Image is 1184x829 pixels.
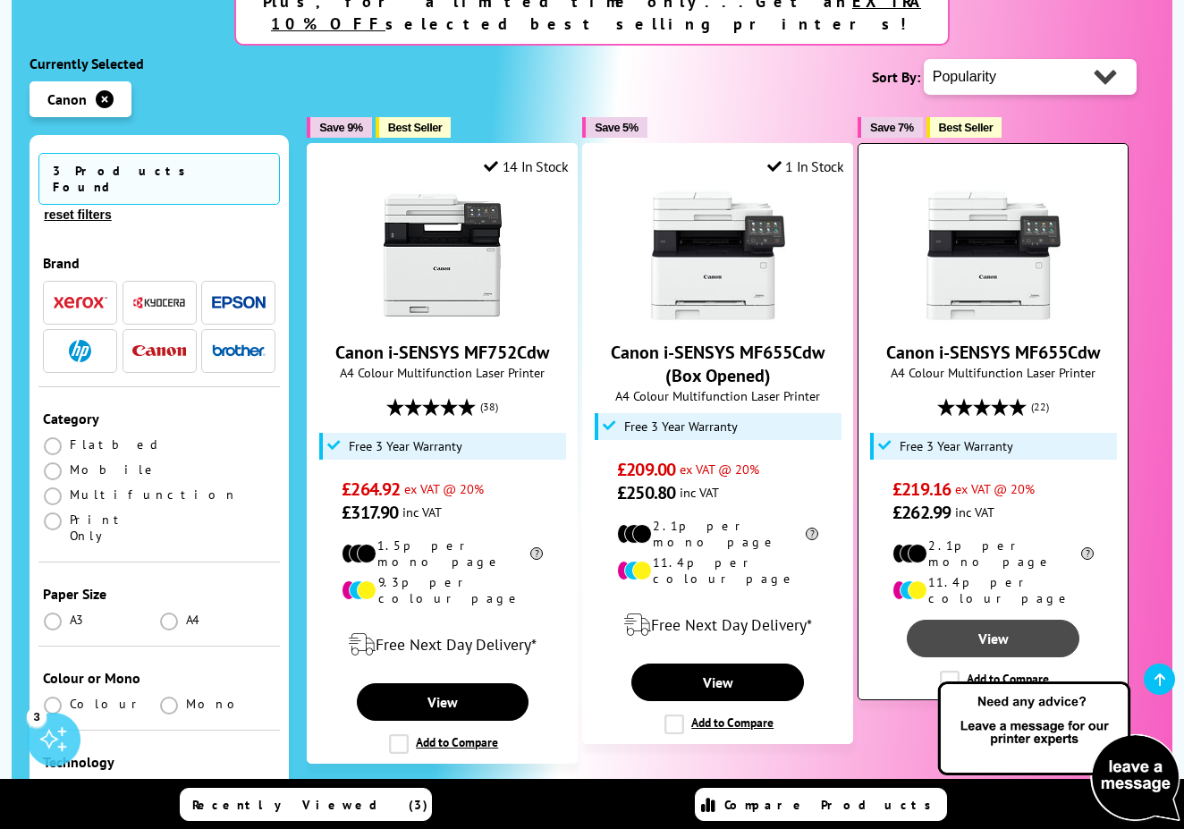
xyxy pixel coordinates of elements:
[900,439,1013,453] span: Free 3 Year Warranty
[892,574,1094,606] li: 11.4p per colour page
[186,612,202,628] span: A4
[892,501,951,524] span: £262.99
[132,296,186,309] img: Kyocera
[680,461,759,478] span: ex VAT @ 20%
[127,339,191,363] button: Canon
[724,797,941,813] span: Compare Products
[54,296,107,309] img: Xerox
[186,696,245,712] span: Mono
[480,390,498,424] span: (38)
[404,480,484,497] span: ex VAT @ 20%
[582,117,647,138] button: Save 5%
[180,788,432,821] a: Recently Viewed (3)
[624,419,738,434] span: Free 3 Year Warranty
[926,189,1061,323] img: Canon i-SENSYS MF655Cdw
[70,696,144,712] span: Colour
[484,157,568,175] div: 14 In Stock
[43,254,275,272] div: Brand
[30,55,289,72] div: Currently Selected
[867,364,1119,381] span: A4 Colour Multifunction Laser Printer
[47,90,87,108] span: Canon
[212,296,266,309] img: Epson
[43,669,275,687] div: Colour or Mono
[907,620,1079,657] a: View
[70,486,238,503] span: Multifunction
[207,339,271,363] button: Brother
[38,207,116,223] button: reset filters
[212,344,266,357] img: Brother
[376,117,452,138] button: Best Seller
[595,121,638,134] span: Save 5%
[858,117,922,138] button: Save 7%
[376,189,510,323] img: Canon i-SENSYS MF752Cdw
[48,339,113,363] button: HP
[939,121,994,134] span: Best Seller
[955,480,1035,497] span: ex VAT @ 20%
[48,291,113,315] button: Xerox
[38,153,280,205] span: 3 Products Found
[651,309,785,326] a: Canon i-SENSYS MF655Cdw (Box Opened)
[357,683,529,721] a: View
[617,481,675,504] span: £250.80
[664,715,774,734] label: Add to Compare
[617,554,818,587] li: 11.4p per colour page
[70,436,164,453] span: Flatbed
[892,537,1094,570] li: 2.1p per mono page
[402,503,442,520] span: inc VAT
[1031,390,1049,424] span: (22)
[611,341,825,387] a: Canon i-SENSYS MF655Cdw (Box Opened)
[342,478,400,501] span: £264.92
[127,291,191,315] button: Kyocera
[317,364,568,381] span: A4 Colour Multifunction Laser Printer
[680,484,719,501] span: inc VAT
[617,458,675,481] span: £209.00
[43,410,275,427] div: Category
[192,797,428,813] span: Recently Viewed (3)
[940,671,1049,690] label: Add to Compare
[376,309,510,326] a: Canon i-SENSYS MF752Cdw
[592,387,843,404] span: A4 Colour Multifunction Laser Printer
[388,121,443,134] span: Best Seller
[70,612,86,628] span: A3
[349,439,462,453] span: Free 3 Year Warranty
[319,121,362,134] span: Save 9%
[132,345,186,357] img: Canon
[886,341,1100,364] a: Canon i-SENSYS MF655Cdw
[69,340,91,362] img: HP
[342,537,543,570] li: 1.5p per mono page
[870,121,913,134] span: Save 7%
[389,734,498,754] label: Add to Compare
[926,309,1061,326] a: Canon i-SENSYS MF655Cdw
[70,461,158,478] span: Mobile
[307,117,371,138] button: Save 9%
[43,753,275,771] div: Technology
[335,341,549,364] a: Canon i-SENSYS MF752Cdw
[592,600,843,650] div: modal_delivery
[695,788,947,821] a: Compare Products
[926,117,1002,138] button: Best Seller
[872,68,920,86] span: Sort By:
[651,189,785,323] img: Canon i-SENSYS MF655Cdw (Box Opened)
[342,501,398,524] span: £317.90
[342,574,543,606] li: 9.3p per colour page
[617,518,818,550] li: 2.1p per mono page
[955,503,994,520] span: inc VAT
[27,706,47,726] div: 3
[43,585,275,603] div: Paper Size
[70,512,159,544] span: Print Only
[631,664,804,701] a: View
[892,478,951,501] span: £219.16
[317,620,568,670] div: modal_delivery
[207,291,271,315] button: Epson
[934,679,1184,825] img: Open Live Chat window
[767,157,844,175] div: 1 In Stock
